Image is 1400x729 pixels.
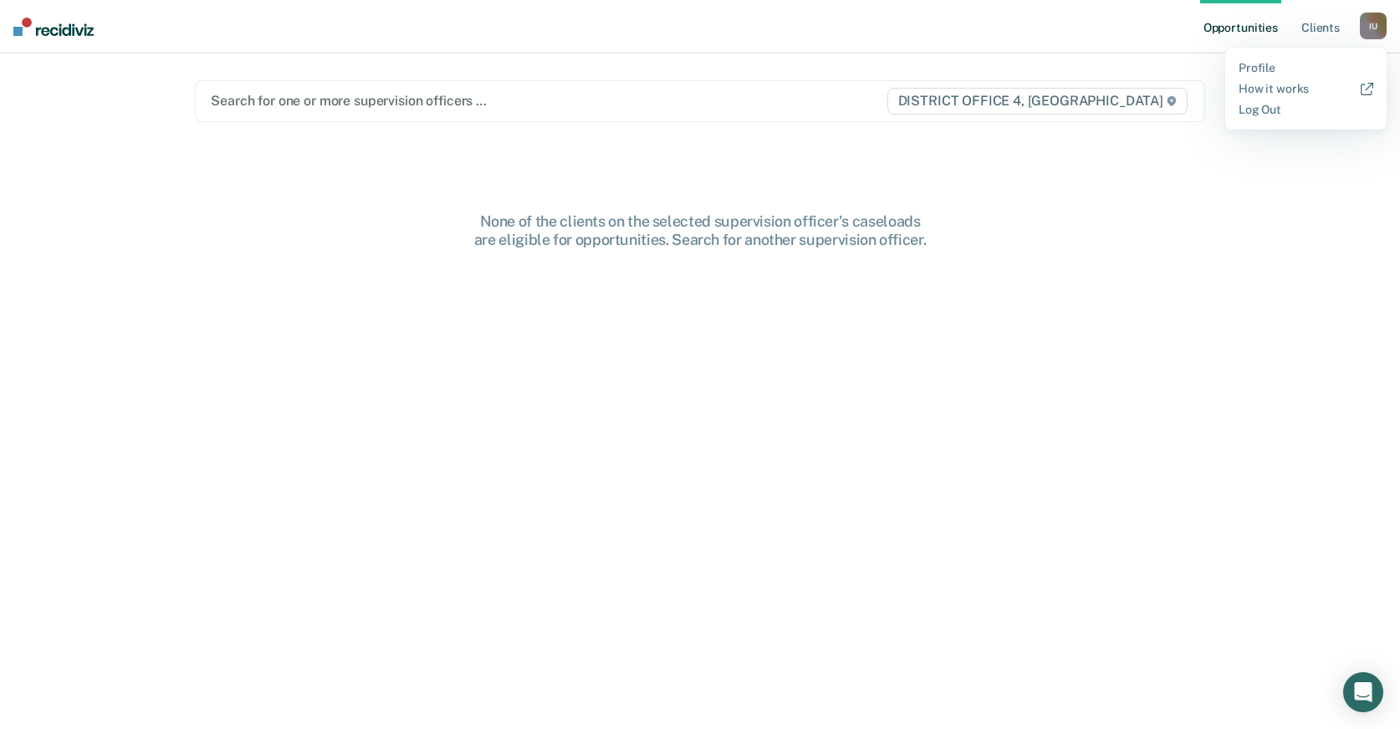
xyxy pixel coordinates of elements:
div: I U [1360,13,1387,39]
img: Recidiviz [13,18,94,36]
button: IU [1360,13,1387,39]
span: DISTRICT OFFICE 4, [GEOGRAPHIC_DATA] [887,88,1188,115]
a: Log Out [1239,103,1373,117]
div: None of the clients on the selected supervision officer's caseloads are eligible for opportunitie... [432,212,968,248]
div: Open Intercom Messenger [1343,672,1383,712]
a: Profile [1239,61,1373,75]
a: How it works [1239,82,1373,96]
